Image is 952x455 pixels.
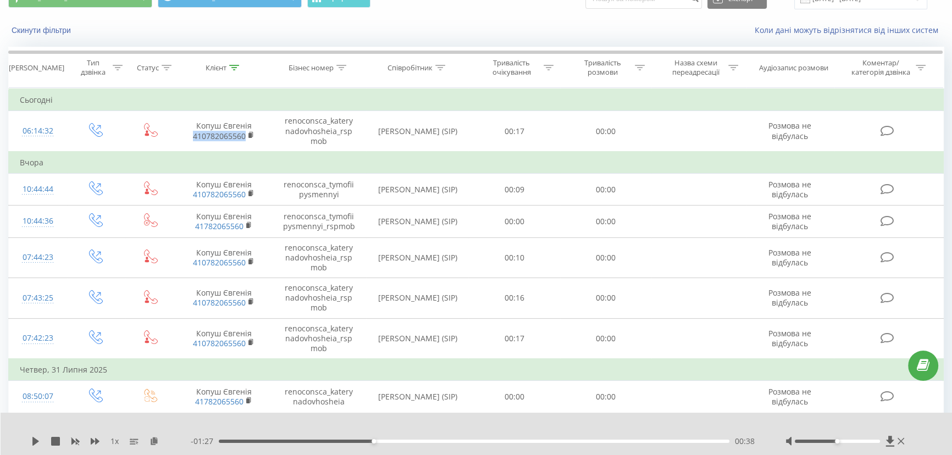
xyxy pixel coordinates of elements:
div: 07:43:25 [20,287,56,309]
div: Тип дзвінка [77,58,110,77]
a: 410782065560 [193,257,246,268]
td: 00:00 [560,318,651,359]
td: Копуш Євгенія [176,381,272,413]
td: 00:00 [560,278,651,319]
div: 10:44:36 [20,210,56,232]
td: renoconsca_katerynadovhosheia_rspmob [272,237,367,278]
td: 00:00 [468,381,560,413]
div: Тривалість очікування [482,58,541,77]
td: Копуш Євгенія [176,278,272,319]
td: renoconsca_katerynadovhosheia_rspmob [272,278,367,319]
td: renoconsca_katerynadovhosheia_rspmob [272,318,367,359]
a: 410782065560 [193,131,246,141]
div: [PERSON_NAME] [9,63,64,73]
td: Копуш Євгенія [176,206,272,237]
td: 00:17 [468,318,560,359]
a: 410782065560 [193,297,246,308]
td: [PERSON_NAME] (SIP) [366,111,468,152]
td: 00:00 [560,174,651,206]
td: Копуш Євгенія [176,318,272,359]
td: 00:10 [468,237,560,278]
td: Копуш Євгенія [176,237,272,278]
td: 00:00 [560,237,651,278]
span: Розмова не відбулась [768,120,811,141]
td: 00:00 [560,111,651,152]
td: 00:00 [560,381,651,413]
div: Accessibility label [372,439,376,443]
span: Розмова не відбулась [768,179,811,199]
div: Статус [137,63,159,73]
td: 00:00 [468,206,560,237]
td: Четвер, 31 Липня 2025 [9,359,944,381]
span: Розмова не відбулась [768,211,811,231]
a: 41782065560 [195,396,243,407]
a: 41782065560 [195,221,243,231]
span: Розмова не відбулась [768,386,811,407]
td: [PERSON_NAME] (SIP) [366,381,468,413]
div: Коментар/категорія дзвінка [849,58,913,77]
td: [PERSON_NAME] (SIP) [366,174,468,206]
div: 08:50:07 [20,386,56,407]
span: Розмова не відбулась [768,287,811,308]
td: renoconsca_tymofiipysmennyi_rspmob [272,206,367,237]
div: Бізнес номер [289,63,334,73]
div: Accessibility label [835,439,839,443]
td: renoconsca_katerynadovhosheia [272,381,367,413]
td: 00:00 [560,206,651,237]
td: [PERSON_NAME] (SIP) [366,318,468,359]
span: - 01:27 [191,436,219,447]
td: [PERSON_NAME] (SIP) [366,206,468,237]
a: Коли дані можуть відрізнятися вiд інших систем [755,25,944,35]
div: 06:14:32 [20,120,56,142]
a: 410782065560 [193,338,246,348]
div: 07:44:23 [20,247,56,268]
div: Клієнт [206,63,226,73]
span: Розмова не відбулась [768,328,811,348]
span: Розмова не відбулась [768,247,811,268]
td: Сьогодні [9,89,944,111]
td: [PERSON_NAME] (SIP) [366,278,468,319]
button: Скинути фільтри [8,25,76,35]
div: Співробітник [388,63,433,73]
td: Копуш Євгенія [176,111,272,152]
div: Аудіозапис розмови [759,63,828,73]
td: Вчора [9,152,944,174]
a: 410782065560 [193,189,246,199]
td: renoconsca_katerynadovhosheia_rspmob [272,111,367,152]
div: 07:42:23 [20,328,56,349]
td: [PERSON_NAME] (SIP) [366,237,468,278]
td: 00:09 [468,174,560,206]
td: 00:17 [468,111,560,152]
div: Назва схеми переадресації [667,58,726,77]
span: 00:38 [735,436,755,447]
td: 00:16 [468,278,560,319]
span: 1 x [110,436,119,447]
div: Тривалість розмови [573,58,632,77]
div: 10:44:44 [20,179,56,200]
td: renoconsca_tymofiipysmennyi [272,174,367,206]
td: Копуш Євгенія [176,174,272,206]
